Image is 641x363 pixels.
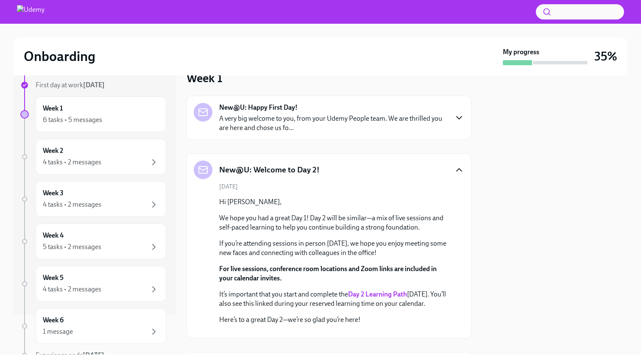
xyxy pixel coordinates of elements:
[503,47,539,57] strong: My progress
[43,316,64,325] h6: Week 6
[43,242,101,252] div: 5 tasks • 2 messages
[24,48,95,65] h2: Onboarding
[187,70,223,86] h3: Week 1
[20,139,166,175] a: Week 24 tasks • 2 messages
[20,80,166,90] a: First day at work[DATE]
[20,181,166,217] a: Week 34 tasks • 2 messages
[348,290,407,298] a: Day 2 Learning Path
[219,197,451,207] p: Hi [PERSON_NAME],
[20,266,166,302] a: Week 54 tasks • 2 messages
[219,164,320,175] h5: New@U: Welcome to Day 2!
[594,49,617,64] h3: 35%
[43,273,64,283] h6: Week 5
[43,158,101,167] div: 4 tasks • 2 messages
[219,315,451,324] p: Here’s to a great Day 2—we’re so glad you’re here!
[83,351,104,359] strong: [DATE]
[219,265,437,282] strong: For live sessions, conference room locations and Zoom links are included in your calendar invites.
[43,188,64,198] h6: Week 3
[219,114,447,133] p: A very big welcome to you, from your Udemy People team. We are thrilled you are here and chose us...
[43,327,73,336] div: 1 message
[219,213,451,232] p: We hope you had a great Day 1! Day 2 will be similar—a mix of live sessions and self-paced learni...
[219,103,298,112] strong: New@U: Happy First Day!
[43,200,101,209] div: 4 tasks • 2 messages
[219,290,451,308] p: It’s important that you start and complete the [DATE]. You’ll also see this linked during your re...
[20,224,166,259] a: Week 45 tasks • 2 messages
[17,5,45,19] img: Udemy
[43,115,102,125] div: 6 tasks • 5 messages
[43,285,101,294] div: 4 tasks • 2 messages
[20,308,166,344] a: Week 61 message
[83,81,105,89] strong: [DATE]
[20,97,166,132] a: Week 16 tasks • 5 messages
[36,81,105,89] span: First day at work
[36,351,104,359] span: Experience ends
[219,239,451,258] p: If you’re attending sessions in person [DATE], we hope you enjoy meeting some new faces and conne...
[43,146,63,155] h6: Week 2
[219,183,238,191] span: [DATE]
[43,104,63,113] h6: Week 1
[43,231,64,240] h6: Week 4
